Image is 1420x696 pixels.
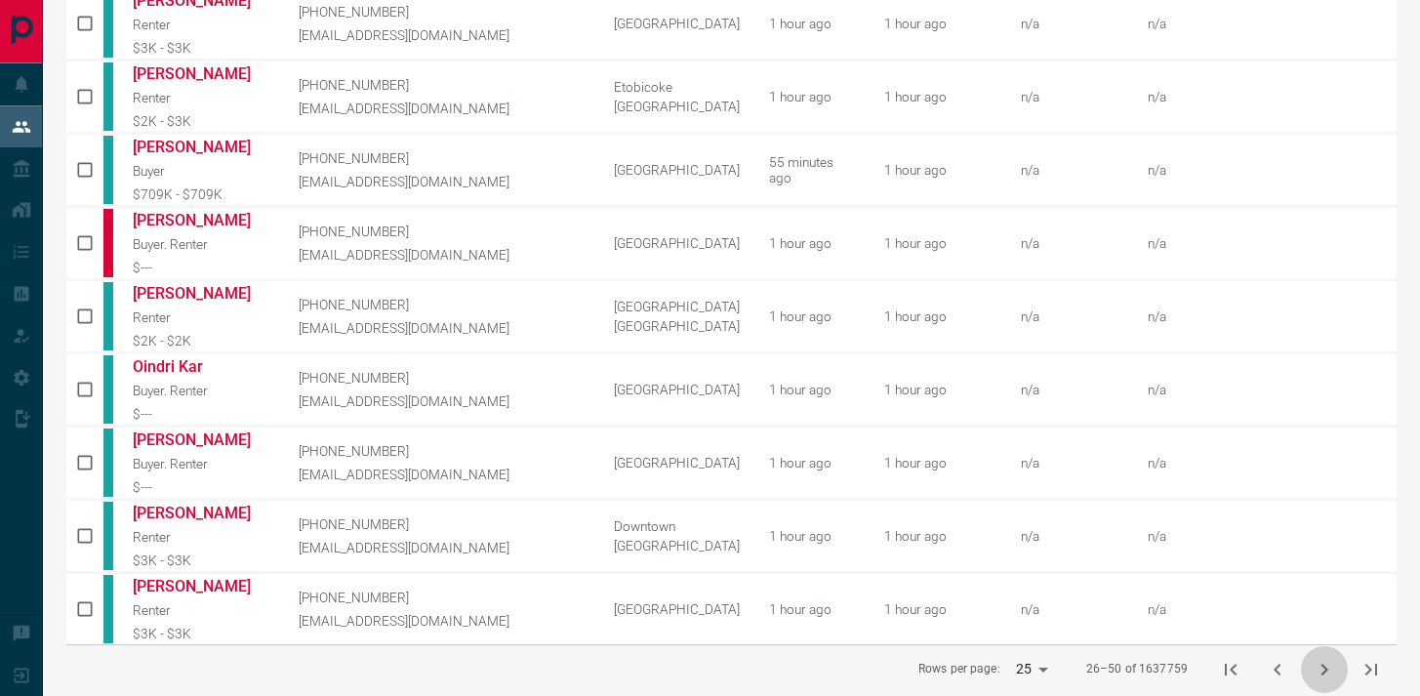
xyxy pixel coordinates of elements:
button: next page [1301,646,1348,693]
div: n/a [1021,308,1118,324]
div: $--- [133,479,269,495]
div: August 13th 2025, 12:56:43 PM [884,235,992,251]
p: n/a [1148,16,1392,31]
p: n/a [1148,235,1392,251]
div: condos.ca [103,429,113,497]
div: $709K - $709K [133,186,269,202]
span: Renter [133,529,171,545]
p: [EMAIL_ADDRESS][DOMAIN_NAME] [299,393,584,409]
a: [PERSON_NAME] [133,504,269,522]
a: [PERSON_NAME] [133,64,269,83]
p: [PHONE_NUMBER] [299,516,584,532]
p: [EMAIL_ADDRESS][DOMAIN_NAME] [299,247,584,263]
div: August 13th 2025, 1:03:48 PM [884,89,992,104]
p: n/a [1148,162,1392,178]
div: 55 minutes ago [769,154,856,185]
p: [EMAIL_ADDRESS][DOMAIN_NAME] [299,320,584,336]
button: first page [1207,646,1254,693]
div: [GEOGRAPHIC_DATA] [614,538,740,553]
p: n/a [1148,382,1392,397]
div: [GEOGRAPHIC_DATA] [614,235,740,251]
div: [GEOGRAPHIC_DATA] [614,455,740,471]
div: [GEOGRAPHIC_DATA] [614,99,740,114]
div: $3K - $3K [133,626,269,641]
div: 1 hour ago [769,16,856,31]
div: 1 hour ago [769,528,856,544]
div: [GEOGRAPHIC_DATA] [614,601,740,617]
div: $--- [133,406,269,422]
p: [EMAIL_ADDRESS][DOMAIN_NAME] [299,467,584,482]
div: 25 [1008,655,1055,683]
div: property.ca [103,209,113,277]
div: n/a [1021,89,1118,104]
p: Rows per page: [918,661,1000,677]
button: previous page [1254,646,1301,693]
div: n/a [1021,601,1118,617]
p: [EMAIL_ADDRESS][DOMAIN_NAME] [299,613,584,629]
p: n/a [1148,601,1392,617]
div: $3K - $3K [133,40,269,56]
p: [EMAIL_ADDRESS][DOMAIN_NAME] [299,540,584,555]
div: condos.ca [103,136,113,204]
div: [GEOGRAPHIC_DATA] [614,318,740,334]
div: August 13th 2025, 12:51:54 PM [884,455,992,471]
span: Buyer. Renter [133,383,208,398]
span: Buyer. Renter [133,456,208,471]
p: [PHONE_NUMBER] [299,77,584,93]
div: 1 hour ago [769,308,856,324]
a: [PERSON_NAME] [133,211,269,229]
a: [PERSON_NAME] [133,577,269,595]
span: Renter [133,602,171,618]
p: [PHONE_NUMBER] [299,150,584,166]
div: 1 hour ago [769,89,856,104]
p: [PHONE_NUMBER] [299,297,584,312]
div: $2K - $3K [133,113,269,129]
div: n/a [1021,455,1118,471]
p: [EMAIL_ADDRESS][DOMAIN_NAME] [299,27,584,43]
a: [PERSON_NAME] [133,138,269,156]
div: n/a [1021,528,1118,544]
div: August 13th 2025, 12:51:21 PM [884,528,992,544]
p: [PHONE_NUMBER] [299,224,584,239]
div: 1 hour ago [769,235,856,251]
div: n/a [1021,16,1118,31]
div: $--- [133,260,269,275]
p: n/a [1148,308,1392,324]
a: [PERSON_NAME] [133,284,269,303]
div: n/a [1021,235,1118,251]
span: Buyer [133,163,165,179]
span: Renter [133,309,171,325]
p: [EMAIL_ADDRESS][DOMAIN_NAME] [299,101,584,116]
div: 1 hour ago [769,382,856,397]
div: $3K - $3K [133,553,269,568]
p: [PHONE_NUMBER] [299,370,584,386]
button: last page [1348,646,1395,693]
div: [GEOGRAPHIC_DATA] [614,162,740,178]
div: condos.ca [103,575,113,643]
p: n/a [1148,528,1392,544]
span: Renter [133,90,171,105]
div: condos.ca [103,282,113,350]
div: condos.ca [103,355,113,424]
span: Buyer. Renter [133,236,208,252]
div: [GEOGRAPHIC_DATA] [614,382,740,397]
div: condos.ca [103,502,113,570]
p: [PHONE_NUMBER] [299,590,584,605]
p: 26–50 of 1637759 [1086,661,1188,677]
a: [PERSON_NAME] [133,430,269,449]
div: August 13th 2025, 12:57:15 PM [884,162,992,178]
div: August 13th 2025, 12:54:56 PM [884,308,992,324]
div: Downtown [614,518,740,534]
div: n/a [1021,382,1118,397]
div: [GEOGRAPHIC_DATA] [614,16,740,31]
a: Oindri Kar [133,357,269,376]
div: [GEOGRAPHIC_DATA] [614,299,740,314]
div: August 13th 2025, 12:53:32 PM [884,382,992,397]
div: Etobicoke [614,79,740,95]
p: [PHONE_NUMBER] [299,443,584,459]
div: August 13th 2025, 12:41:09 PM [884,601,992,617]
div: 1 hour ago [769,601,856,617]
div: 1 hour ago [769,455,856,471]
span: Renter [133,17,171,32]
div: August 13th 2025, 1:06:07 PM [884,16,992,31]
